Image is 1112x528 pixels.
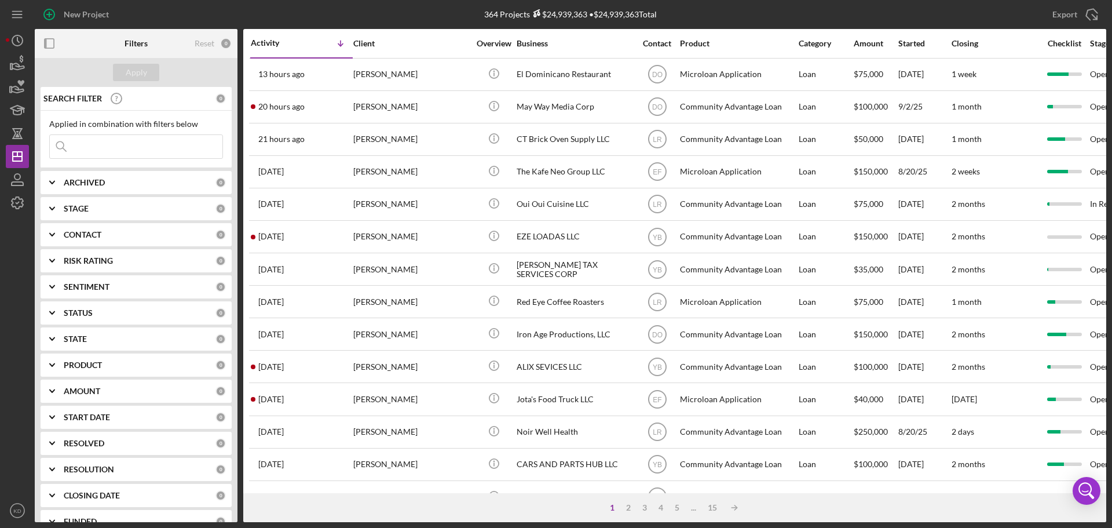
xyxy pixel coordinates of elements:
span: $75,000 [854,69,883,79]
time: 2 months [952,199,985,209]
text: EF [653,168,661,176]
div: 0 [215,203,226,214]
b: PRODUCT [64,361,102,370]
text: LR [653,136,662,144]
div: Community Advantage Loan [680,221,796,252]
div: Community Advantage Loan [680,189,796,220]
time: 2 days [952,427,974,436]
time: 2025-10-01 14:08 [258,134,305,144]
div: Community Advantage Loan [680,351,796,382]
time: 2 months [952,231,985,241]
div: Loan [799,156,853,187]
div: Microloan Application [680,482,796,512]
div: 8/20/25 [898,417,950,447]
b: START DATE [64,413,110,422]
text: DO [652,330,663,338]
div: Loan [799,319,853,349]
div: [DATE] [898,449,950,480]
span: $35,000 [854,264,883,274]
b: STATUS [64,308,93,318]
div: Red Eye Coffee Roasters [517,286,632,317]
div: Business [517,39,632,48]
text: YB [652,363,661,371]
div: 9/2/25 [898,92,950,122]
time: 2025-09-26 16:10 [258,492,284,501]
text: YB [652,461,661,469]
div: Loan [799,351,853,382]
span: $50,000 [854,134,883,144]
time: 2025-09-30 20:04 [258,297,284,307]
div: 0 [220,38,232,49]
div: [DATE] [898,254,950,285]
div: 3 [637,503,653,512]
div: Loan [799,124,853,155]
div: [PERSON_NAME] [353,189,469,220]
div: New Project [64,3,109,26]
div: 0 [215,360,226,370]
text: LR [653,428,662,436]
div: 364 Projects • $24,939,363 Total [484,9,657,19]
time: 2025-09-28 22:54 [258,427,284,436]
b: RISK RATING [64,256,113,265]
div: [DATE] [898,319,950,349]
time: 2025-10-01 22:02 [258,70,305,79]
time: 2025-09-29 16:15 [258,362,284,372]
div: The Kafe Neo Group LLC [517,156,632,187]
div: [PERSON_NAME] [353,417,469,447]
div: Community Advantage Loan [680,92,796,122]
div: Open Intercom Messenger [1073,477,1100,505]
div: Contact [635,39,679,48]
div: ... [685,503,702,512]
div: Microloan Application [680,59,796,90]
div: [PERSON_NAME] [353,351,469,382]
div: Noir Well Health [517,417,632,447]
div: Export [1052,3,1077,26]
div: 0 [215,177,226,188]
div: EZE LOADAS LLC [517,221,632,252]
span: $100,000 [854,362,888,372]
div: Loan [799,449,853,480]
div: [PERSON_NAME] [353,92,469,122]
time: 2025-09-26 20:19 [258,460,284,469]
div: 0 [215,490,226,501]
div: 0 [215,334,226,344]
div: Apply [126,64,147,81]
time: 2025-09-29 01:33 [258,395,284,404]
b: ARCHIVED [64,178,105,187]
div: 0 [215,464,226,475]
div: [DATE] [898,221,950,252]
div: [PERSON_NAME] [353,221,469,252]
time: 2025-10-01 01:51 [258,199,284,209]
div: [PERSON_NAME] [353,59,469,90]
text: LR [653,201,662,209]
time: 2025-09-30 20:29 [258,265,284,274]
div: $24,939,363 [530,9,587,19]
time: 2025-10-01 15:06 [258,102,305,111]
time: 2 months [952,264,985,274]
time: 2 months [952,459,985,469]
div: Iron Age Productions, LLC [517,319,632,349]
div: May Way Media Corp [517,92,632,122]
b: STAGE [64,204,89,213]
div: 0 [215,256,226,266]
div: Community Advantage Loan [680,449,796,480]
div: [DATE] [898,351,950,382]
div: ALIX SEVICES LLC [517,351,632,382]
time: [DATE] [952,394,977,404]
text: DO [652,103,663,111]
time: 2 months [952,329,985,339]
div: Jota's Food Truck LLC [517,384,632,414]
div: 0 [215,516,226,527]
b: AMOUNT [64,387,100,396]
div: Microloan Application [680,384,796,414]
div: [DATE] [898,59,950,90]
div: Oui Oui Cuisine LLC [517,189,632,220]
div: [PERSON_NAME] [353,449,469,480]
text: EF [653,396,661,404]
div: 5 [669,503,685,512]
div: Started [898,39,950,48]
span: $150,000 [854,329,888,339]
time: 2 months [952,362,985,372]
div: Closing [952,39,1038,48]
b: SENTIMENT [64,282,109,292]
